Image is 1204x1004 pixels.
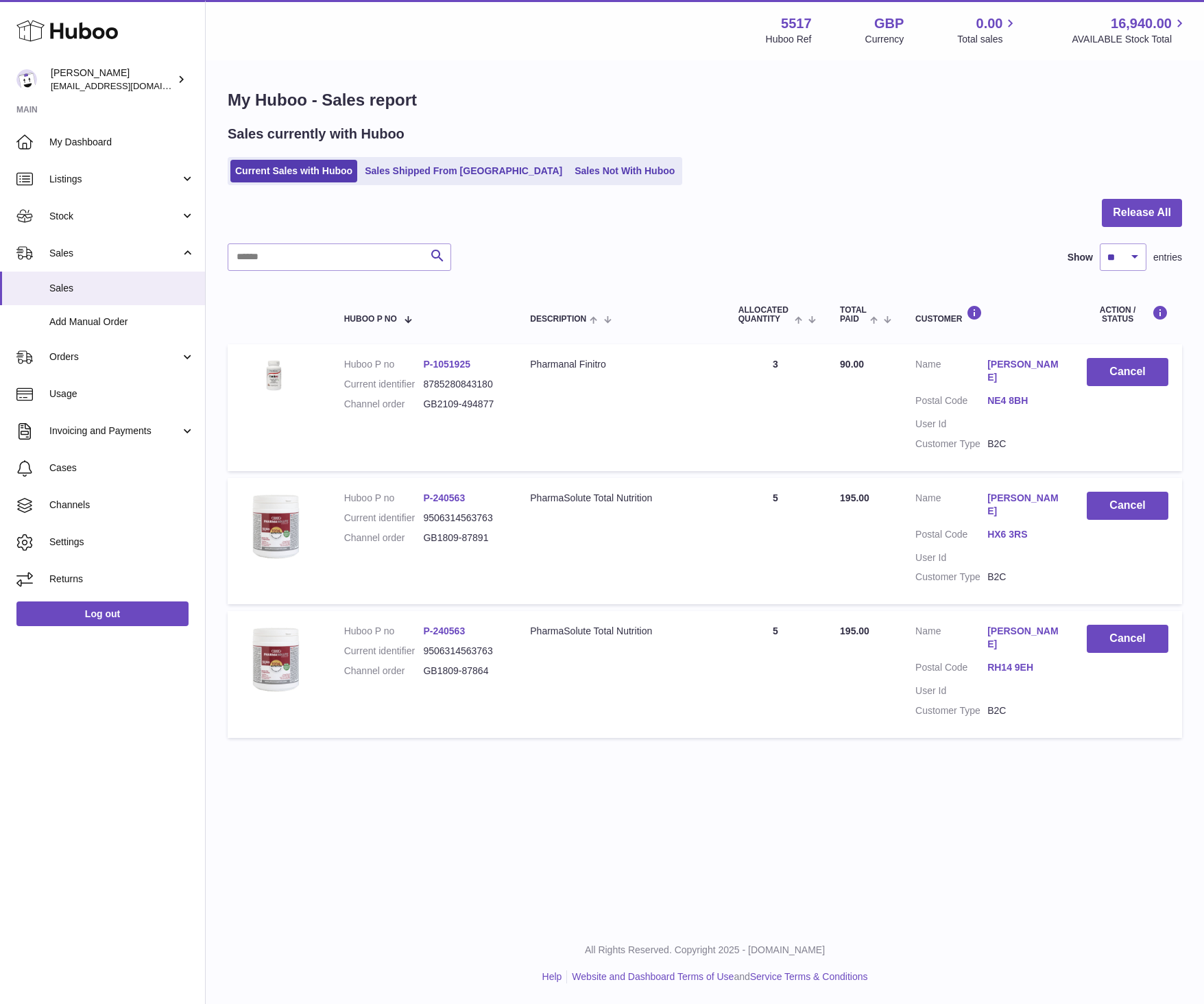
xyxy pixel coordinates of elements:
[840,359,864,370] span: 90.00
[987,358,1059,384] a: [PERSON_NAME]
[530,358,711,371] div: Pharmanal Finitro
[915,492,987,521] dt: Name
[542,971,562,982] a: Help
[241,358,310,394] img: 1752522179.png
[16,69,37,90] img: alessiavanzwolle@hotmail.com
[1087,305,1168,324] div: Action / Status
[344,358,424,371] dt: Huboo P no
[987,528,1059,541] a: HX6 3RS
[987,571,1059,584] dd: B2C
[987,661,1059,674] a: RH14 9EH
[423,378,503,391] dd: 8785280843180
[423,359,470,370] a: P-1051925
[217,944,1193,957] p: All Rights Reserved. Copyright 2025 - [DOMAIN_NAME]
[16,601,189,626] a: Log out
[530,625,711,638] div: PharmaSolute Total Nutrition
[865,33,904,46] div: Currency
[915,438,987,451] dt: Customer Type
[915,394,987,411] dt: Postal Code
[738,306,791,324] span: ALLOCATED Quantity
[1111,14,1172,33] span: 16,940.00
[344,625,424,638] dt: Huboo P no
[344,492,424,505] dt: Huboo P no
[241,492,310,560] img: 55171654161492.png
[344,315,397,324] span: Huboo P no
[49,315,195,328] span: Add Manual Order
[987,492,1059,518] a: [PERSON_NAME]
[915,528,987,545] dt: Postal Code
[344,665,424,678] dt: Channel order
[360,160,567,182] a: Sales Shipped From [GEOGRAPHIC_DATA]
[572,971,734,982] a: Website and Dashboard Terms of Use
[49,247,180,260] span: Sales
[530,315,586,324] span: Description
[976,14,1003,33] span: 0.00
[49,499,195,512] span: Channels
[987,704,1059,717] dd: B2C
[1102,199,1182,227] button: Release All
[423,625,465,636] a: P-240563
[915,571,987,584] dt: Customer Type
[344,645,424,658] dt: Current identifier
[957,33,1018,46] span: Total sales
[344,378,424,391] dt: Current identifier
[750,971,868,982] a: Service Terms & Conditions
[423,512,503,525] dd: 9506314563763
[51,67,174,93] div: [PERSON_NAME]
[987,394,1059,407] a: NE4 8BH
[915,684,987,697] dt: User Id
[915,358,987,387] dt: Name
[228,89,1182,111] h1: My Huboo - Sales report
[49,573,195,586] span: Returns
[1087,358,1168,386] button: Cancel
[840,625,869,636] span: 195.00
[1072,14,1188,46] a: 16,940.00 AVAILABLE Stock Total
[725,344,826,470] td: 3
[228,125,405,143] h2: Sales currently with Huboo
[241,625,310,693] img: 55171654161492.png
[915,305,1059,324] div: Customer
[567,970,867,983] li: and
[49,350,180,363] span: Orders
[781,14,812,33] strong: 5517
[530,492,711,505] div: PharmaSolute Total Nutrition
[49,536,195,549] span: Settings
[1068,251,1093,264] label: Show
[570,160,679,182] a: Sales Not With Huboo
[725,611,826,737] td: 5
[1153,251,1182,264] span: entries
[957,14,1018,46] a: 0.00 Total sales
[49,462,195,475] span: Cases
[230,160,357,182] a: Current Sales with Huboo
[344,512,424,525] dt: Current identifier
[840,492,869,503] span: 195.00
[344,398,424,411] dt: Channel order
[725,478,826,604] td: 5
[423,531,503,545] dd: GB1809-87891
[766,33,812,46] div: Huboo Ref
[423,645,503,658] dd: 9506314563763
[874,14,904,33] strong: GBP
[987,438,1059,451] dd: B2C
[1087,625,1168,653] button: Cancel
[49,136,195,149] span: My Dashboard
[840,306,867,324] span: Total paid
[49,387,195,401] span: Usage
[423,665,503,678] dd: GB1809-87864
[915,551,987,564] dt: User Id
[344,531,424,545] dt: Channel order
[423,398,503,411] dd: GB2109-494877
[915,661,987,678] dt: Postal Code
[915,625,987,654] dt: Name
[51,80,202,91] span: [EMAIL_ADDRESS][DOMAIN_NAME]
[915,704,987,717] dt: Customer Type
[1072,33,1188,46] span: AVAILABLE Stock Total
[915,418,987,431] dt: User Id
[1087,492,1168,520] button: Cancel
[49,173,180,186] span: Listings
[49,282,195,295] span: Sales
[987,625,1059,651] a: [PERSON_NAME]
[49,425,180,438] span: Invoicing and Payments
[423,492,465,503] a: P-240563
[49,210,180,223] span: Stock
